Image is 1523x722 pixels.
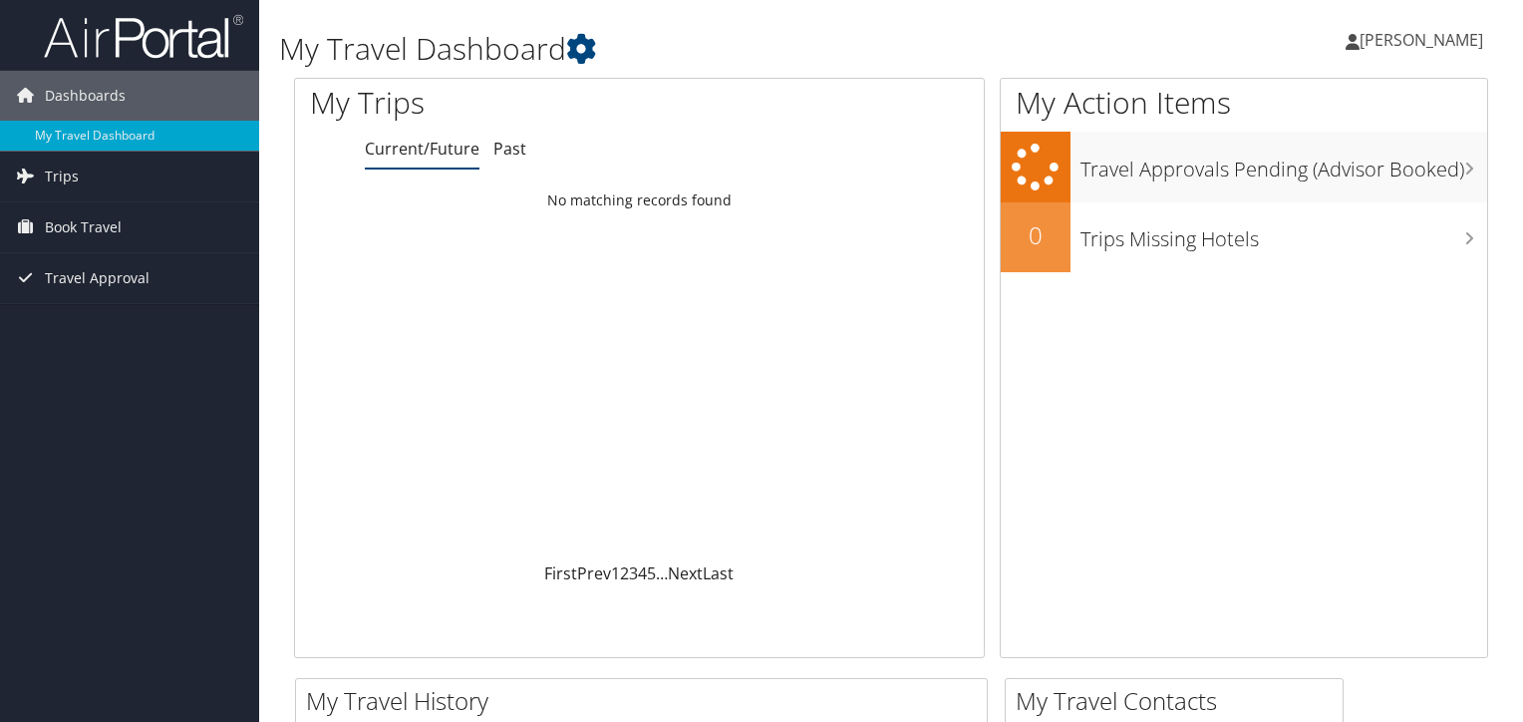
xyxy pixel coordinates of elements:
[1080,146,1487,183] h3: Travel Approvals Pending (Advisor Booked)
[45,202,122,252] span: Book Travel
[1001,132,1487,202] a: Travel Approvals Pending (Advisor Booked)
[647,562,656,584] a: 5
[611,562,620,584] a: 1
[45,253,150,303] span: Travel Approval
[668,562,703,584] a: Next
[1080,215,1487,253] h3: Trips Missing Hotels
[656,562,668,584] span: …
[279,28,1095,70] h1: My Travel Dashboard
[45,71,126,121] span: Dashboards
[1001,82,1487,124] h1: My Action Items
[295,182,984,218] td: No matching records found
[1346,10,1503,70] a: [PERSON_NAME]
[306,684,987,718] h2: My Travel History
[365,138,479,160] a: Current/Future
[577,562,611,584] a: Prev
[45,152,79,201] span: Trips
[703,562,734,584] a: Last
[493,138,526,160] a: Past
[638,562,647,584] a: 4
[1360,29,1483,51] span: [PERSON_NAME]
[1001,218,1070,252] h2: 0
[629,562,638,584] a: 3
[1001,202,1487,272] a: 0Trips Missing Hotels
[310,82,682,124] h1: My Trips
[44,13,243,60] img: airportal-logo.png
[1016,684,1343,718] h2: My Travel Contacts
[544,562,577,584] a: First
[620,562,629,584] a: 2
